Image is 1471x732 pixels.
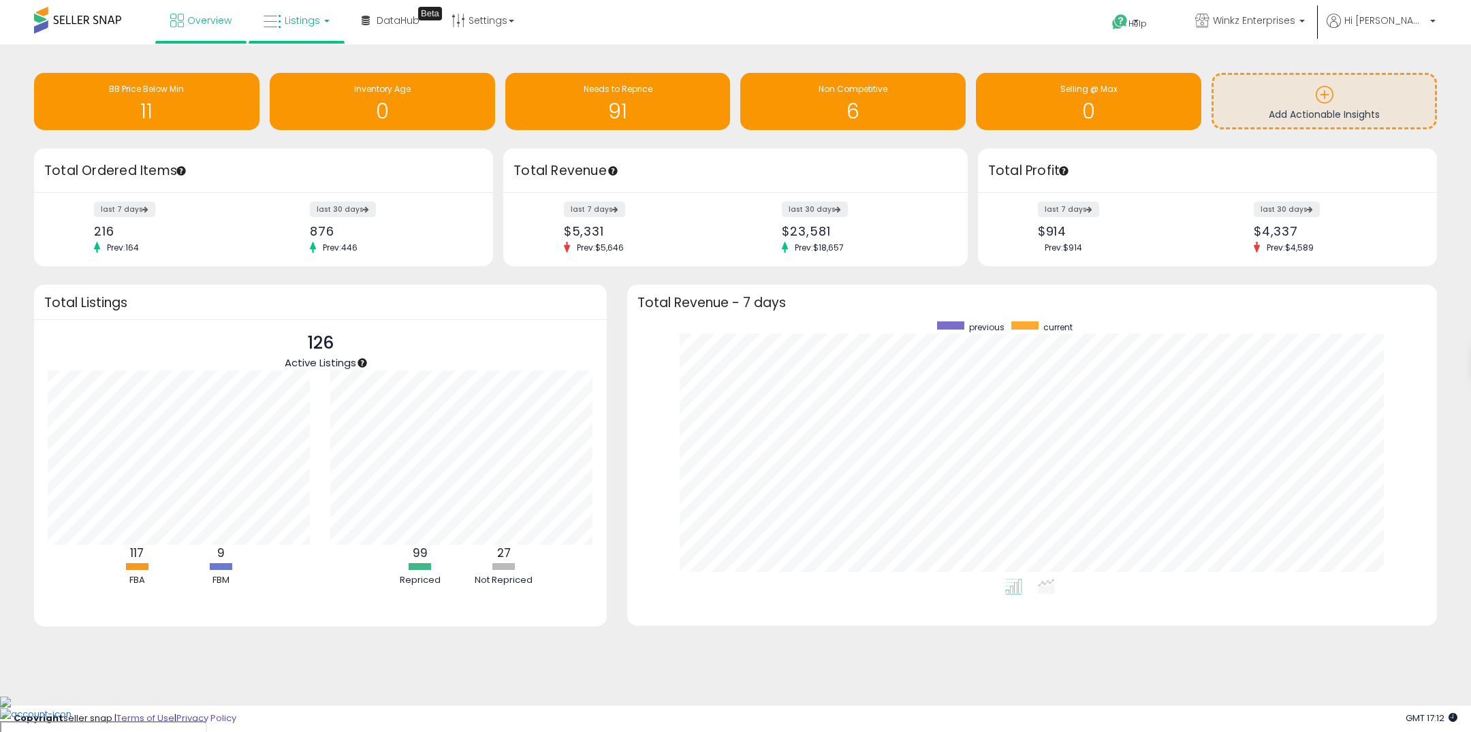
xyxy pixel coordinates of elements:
h1: 0 [983,100,1195,123]
span: Prev: 446 [316,242,364,253]
span: Non Competitive [819,83,887,95]
span: Prev: $18,657 [788,242,851,253]
a: Help [1101,3,1173,44]
div: 216 [94,224,253,238]
span: Prev: 164 [100,242,146,253]
span: current [1043,321,1073,333]
a: Hi [PERSON_NAME] [1327,14,1436,44]
b: 9 [217,545,225,561]
div: $23,581 [782,224,943,238]
span: Winkz Enterprises [1213,14,1295,27]
div: Not Repriced [463,574,545,587]
span: Selling @ Max [1060,83,1118,95]
div: FBM [180,574,262,587]
div: $914 [1038,224,1197,238]
a: Add Actionable Insights [1214,75,1435,127]
span: Prev: $5,646 [570,242,631,253]
b: 117 [130,545,144,561]
h3: Total Listings [44,298,597,308]
h1: 6 [747,100,959,123]
span: Prev: $4,589 [1260,242,1320,253]
label: last 30 days [1254,202,1320,217]
a: Non Competitive 6 [740,73,966,130]
div: Tooltip anchor [175,165,187,177]
h3: Total Revenue - 7 days [637,298,1427,308]
div: $5,331 [564,224,725,238]
span: Active Listings [285,355,356,370]
span: Needs to Reprice [584,83,652,95]
a: Inventory Age 0 [270,73,495,130]
label: last 30 days [782,202,848,217]
h1: 91 [512,100,724,123]
i: Get Help [1111,14,1128,31]
p: 126 [285,330,356,356]
a: Selling @ Max 0 [976,73,1201,130]
span: Help [1128,18,1147,29]
span: Hi [PERSON_NAME] [1344,14,1426,27]
div: $4,337 [1254,224,1413,238]
div: Repriced [379,574,461,587]
span: DataHub [377,14,420,27]
span: previous [969,321,1005,333]
span: Add Actionable Insights [1269,108,1380,121]
div: Tooltip anchor [1058,165,1070,177]
div: Tooltip anchor [418,7,442,20]
b: 27 [497,545,511,561]
div: Tooltip anchor [356,357,368,369]
a: BB Price Below Min 11 [34,73,259,130]
h3: Total Revenue [513,161,958,180]
div: 876 [310,224,469,238]
b: 99 [413,545,428,561]
h3: Total Profit [988,161,1427,180]
h1: 11 [41,100,253,123]
div: Tooltip anchor [607,165,619,177]
label: last 7 days [564,202,625,217]
a: Needs to Reprice 91 [505,73,731,130]
span: Listings [285,14,320,27]
div: FBA [96,574,178,587]
label: last 7 days [1038,202,1099,217]
span: Overview [187,14,232,27]
span: Prev: $914 [1038,242,1089,253]
span: Inventory Age [354,83,411,95]
label: last 7 days [94,202,155,217]
span: BB Price Below Min [109,83,184,95]
h1: 0 [276,100,488,123]
h3: Total Ordered Items [44,161,483,180]
label: last 30 days [310,202,376,217]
